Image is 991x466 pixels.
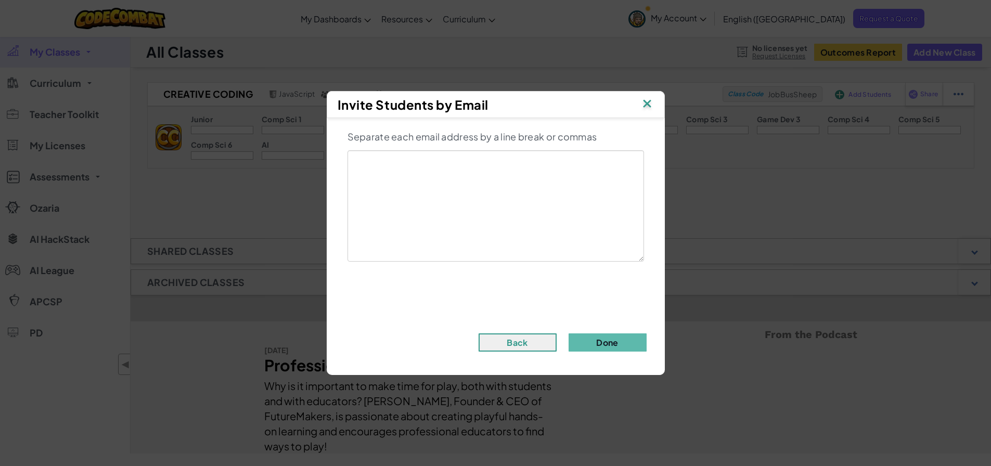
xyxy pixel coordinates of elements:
[479,333,557,352] button: Back
[640,97,654,112] img: IconClose.svg
[417,269,575,310] iframe: reCAPTCHA
[348,131,597,143] span: Separate each email address by a line break or commas
[338,97,488,112] span: Invite Students by Email
[569,333,647,352] button: Done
